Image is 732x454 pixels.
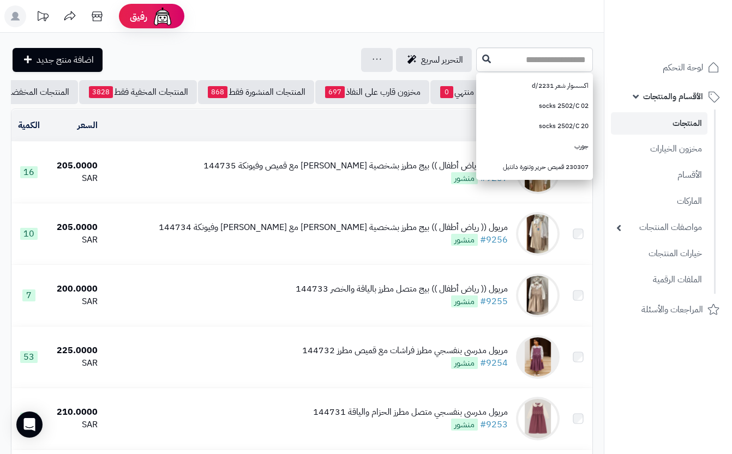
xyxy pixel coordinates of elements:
a: لوحة التحكم [611,55,725,81]
a: الملفات الرقمية [611,268,707,292]
img: ai-face.png [152,5,173,27]
div: 210.0000 [50,406,98,419]
a: 230307 قميص حرير وتنورة دانتيل [476,157,593,177]
a: اكسسوار شعر 2231/d [476,76,593,96]
span: 868 [208,86,227,98]
a: مخزون قارب على النفاذ697 [315,80,429,104]
a: المنتجات المنشورة فقط868 [198,80,314,104]
a: #9254 [480,356,508,370]
a: الأقسام [611,164,707,187]
div: مريول مدرسي بنفسجي مطرز فراشات مع قميص مطرز 144732 [302,344,508,357]
a: socks 2502/C 02 [476,96,593,116]
div: Open Intercom Messenger [16,411,43,438]
span: لوحة التحكم [663,60,703,75]
span: منشور [451,295,478,307]
a: #9255 [480,295,508,308]
div: SAR [50,295,98,308]
div: 225.0000 [50,344,98,357]
a: #9256 [480,233,508,246]
span: 3828 [89,86,113,98]
div: SAR [50,419,98,431]
a: الكمية [18,119,40,132]
img: logo-2.png [658,19,722,42]
a: تحديثات المنصة [29,5,56,30]
span: منشور [451,172,478,184]
div: SAR [50,234,98,246]
a: جورب [476,136,593,156]
a: socks 2502/C 20 [476,116,593,136]
span: 697 [325,86,345,98]
a: مواصفات المنتجات [611,216,707,239]
a: التحرير لسريع [396,48,472,72]
div: 200.0000 [50,283,98,295]
span: 7 [22,289,35,301]
a: المراجعات والأسئلة [611,296,725,323]
span: 10 [20,228,38,240]
div: SAR [50,172,98,185]
div: 205.0000 [50,221,98,234]
a: الماركات [611,190,707,213]
span: اضافة منتج جديد [37,53,94,66]
span: 0 [440,86,453,98]
div: SAR [50,357,98,370]
div: مريول مدرسي بنفسجي متصل مطرز الحزام والياقة 144731 [313,406,508,419]
span: المراجعات والأسئلة [641,302,703,317]
img: مريول (( رياض أطفال )) بيج مطرز بشخصية ستيتش مع قميص وفيونكة 144734 [516,212,560,256]
a: خيارات المنتجات [611,242,707,265]
div: مريول (( رياض أطفال )) بيج مطرز بشخصية [PERSON_NAME] مع قميص وفيونكة 144735 [203,160,508,172]
a: اضافة منتج جديد [13,48,103,72]
div: مريول (( رياض أطفال )) بيج مطرز بشخصية [PERSON_NAME] مع [PERSON_NAME] وفيونكة 144734 [159,221,508,234]
a: المنتجات [611,112,707,135]
span: 53 [20,351,38,363]
a: المنتجات المخفية فقط3828 [79,80,197,104]
img: مريول (( رياض أطفال )) بيج متصل مطرز بالياقة والخصر 144733 [516,274,560,317]
span: الأقسام والمنتجات [643,89,703,104]
span: منشور [451,419,478,431]
span: منشور [451,357,478,369]
a: السعر [77,119,98,132]
img: مريول مدرسي بنفسجي متصل مطرز الحزام والياقة 144731 [516,397,560,440]
span: 16 [20,166,38,178]
span: رفيق [130,10,147,23]
span: منشور [451,234,478,246]
span: التحرير لسريع [421,53,463,66]
div: 205.0000 [50,160,98,172]
a: مخزون الخيارات [611,137,707,161]
img: مريول مدرسي بنفسجي مطرز فراشات مع قميص مطرز 144732 [516,335,560,379]
div: مريول (( رياض أطفال )) بيج متصل مطرز بالياقة والخصر 144733 [296,283,508,295]
a: مخزون منتهي0 [430,80,508,104]
a: #9253 [480,418,508,431]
